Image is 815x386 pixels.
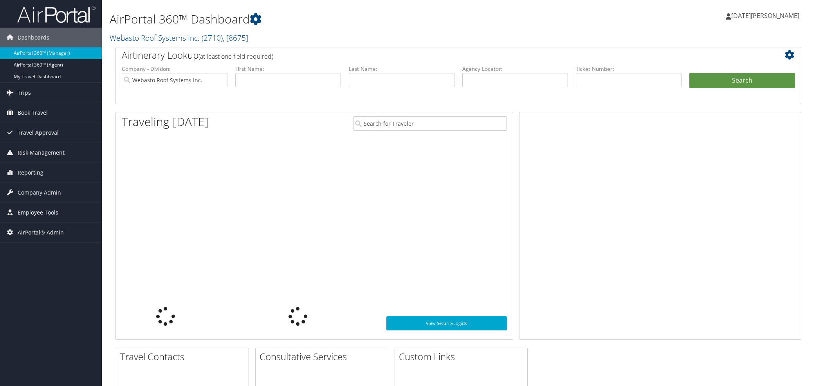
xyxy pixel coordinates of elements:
h2: Custom Links [399,350,527,363]
button: Search [689,73,795,88]
span: Book Travel [18,103,48,123]
label: Ticket Number: [576,65,682,73]
span: , [ 8675 ] [223,32,248,43]
a: View SecurityLogic® [386,316,507,330]
span: ( 2710 ) [202,32,223,43]
h2: Consultative Services [260,350,388,363]
h2: Travel Contacts [120,350,249,363]
label: Company - Division: [122,65,227,73]
span: Company Admin [18,183,61,202]
a: [DATE][PERSON_NAME] [726,4,807,27]
a: Webasto Roof Systems Inc. [110,32,248,43]
span: [DATE][PERSON_NAME] [731,11,799,20]
label: Agency Locator: [462,65,568,73]
span: (at least one field required) [198,52,273,61]
input: Search for Traveler [353,116,507,131]
label: Last Name: [349,65,454,73]
h1: AirPortal 360™ Dashboard [110,11,575,27]
h2: Airtinerary Lookup [122,49,738,62]
img: airportal-logo.png [17,5,96,23]
span: Trips [18,83,31,103]
span: Reporting [18,163,43,182]
span: Dashboards [18,28,49,47]
span: Risk Management [18,143,65,162]
h1: Traveling [DATE] [122,114,209,130]
span: AirPortal® Admin [18,223,64,242]
span: Employee Tools [18,203,58,222]
span: Travel Approval [18,123,59,142]
label: First Name: [235,65,341,73]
